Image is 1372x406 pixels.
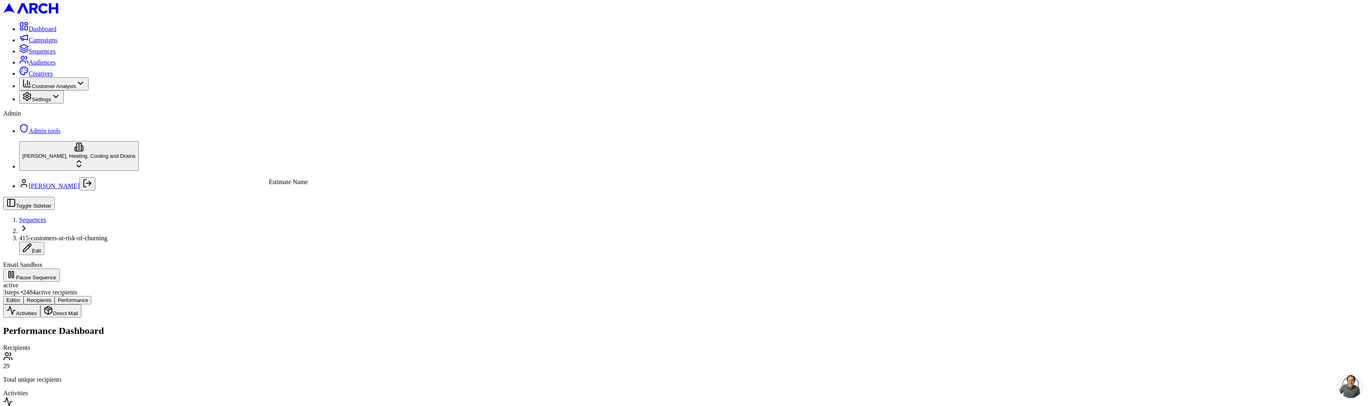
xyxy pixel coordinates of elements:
[19,90,64,104] button: Settings
[3,344,1369,351] div: Recipients
[3,216,1369,255] nav: breadcrumb
[19,77,89,90] button: Customer Analysis
[40,304,81,318] button: Direct Mail
[29,70,53,77] span: Creatives
[3,197,55,210] button: Toggle Sidebar
[3,326,1369,336] h2: Performance Dashboard
[3,390,1369,397] div: Activities
[29,37,57,43] span: Campaigns
[22,153,136,159] span: [PERSON_NAME], Heating, Cooling and Drains
[3,269,60,282] button: Pause Sequence
[19,216,46,223] a: Sequences
[19,235,107,241] span: 415-customers-at-risk-of-churning
[3,376,1369,383] p: Total unique recipients
[16,203,51,209] span: Toggle Sidebar
[3,261,1369,269] div: Email Sandbox
[19,25,56,32] a: Dashboard
[29,25,56,32] span: Dashboard
[3,363,1369,370] div: 29
[32,248,41,254] span: Edit
[19,242,44,255] button: Edit
[29,127,61,134] span: Admin tools
[3,296,24,304] button: Editor
[3,304,40,318] button: Activities
[29,59,56,66] span: Audiences
[19,37,57,43] a: Campaigns
[29,48,56,55] span: Sequences
[19,70,53,77] a: Creatives
[19,59,56,66] a: Audiences
[24,296,55,304] button: Recipients
[3,110,1369,117] div: Admin
[29,182,79,189] a: [PERSON_NAME]
[79,177,95,190] button: Log out
[55,296,91,304] button: Performance
[3,289,77,296] span: 3 steps • 2484 active recipients
[32,96,51,102] span: Settings
[1338,374,1362,398] a: Open chat
[19,141,139,171] button: [PERSON_NAME], Heating, Cooling and Drains
[269,178,308,186] p: Estimate Name
[19,127,61,134] a: Admin tools
[3,282,1369,289] div: active
[19,48,56,55] a: Sequences
[32,83,76,89] span: Customer Analysis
